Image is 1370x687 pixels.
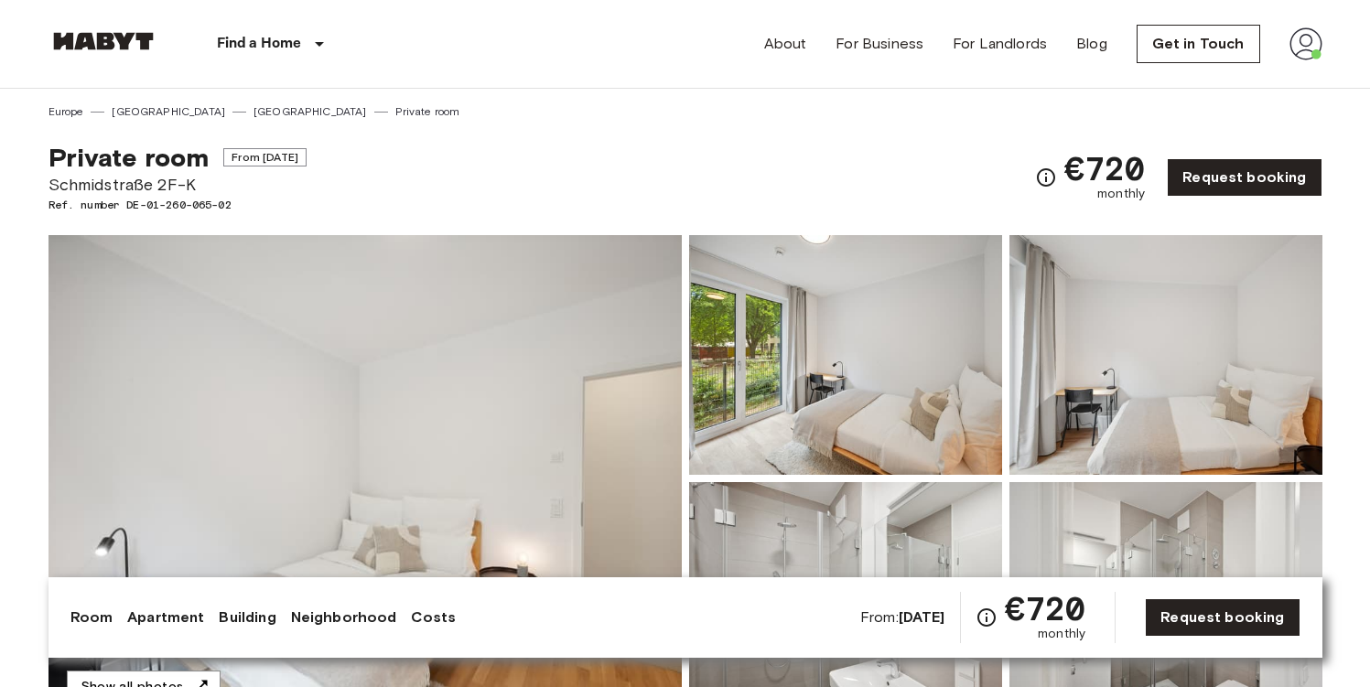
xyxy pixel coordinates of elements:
a: Building [219,606,275,628]
span: Private room [49,142,210,173]
span: From: [860,607,945,628]
a: [GEOGRAPHIC_DATA] [254,103,367,120]
span: monthly [1097,185,1145,203]
img: Habyt [49,32,158,50]
img: Picture of unit DE-01-260-065-02 [1009,235,1322,475]
span: From [DATE] [223,148,307,166]
a: Get in Touch [1137,25,1260,63]
a: Apartment [127,606,204,628]
img: Picture of unit DE-01-260-065-02 [689,235,1002,475]
span: €720 [1064,152,1146,185]
a: Blog [1076,33,1107,55]
svg: Check cost overview for full price breakdown. Please note that discounts apply to new joiners onl... [976,606,998,628]
a: Neighborhood [291,606,397,628]
svg: Check cost overview for full price breakdown. Please note that discounts apply to new joiners onl... [1035,166,1057,188]
a: About [764,33,807,55]
a: For Landlords [953,33,1047,55]
a: Request booking [1145,598,1300,637]
a: For Business [836,33,923,55]
p: Find a Home [217,33,302,55]
a: Private room [395,103,460,120]
img: avatar [1289,27,1322,60]
span: Ref. number DE-01-260-065-02 [49,197,307,213]
a: Europe [49,103,84,120]
a: Costs [411,606,456,628]
a: Request booking [1167,158,1321,197]
a: Room [70,606,113,628]
b: [DATE] [899,608,945,626]
a: [GEOGRAPHIC_DATA] [112,103,225,120]
span: monthly [1038,625,1085,643]
span: €720 [1005,592,1086,625]
span: Schmidstraße 2F-K [49,173,307,197]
